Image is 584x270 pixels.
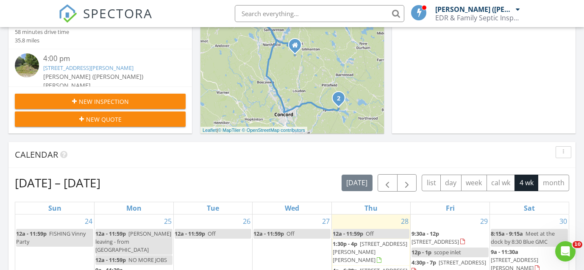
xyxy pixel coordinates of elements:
button: Previous [378,174,398,192]
span: Off [366,230,374,237]
div: 649 Shaker Road, Canterbury NH 03224 [295,45,300,50]
button: day [440,175,462,191]
a: 1:30p - 4p [STREET_ADDRESS][PERSON_NAME][PERSON_NAME] [333,240,407,264]
a: Leaflet [203,128,217,133]
button: New Quote [15,111,186,127]
a: Go to August 25, 2025 [162,214,173,228]
span: 10 [573,241,582,248]
a: 9:30a - 12p [STREET_ADDRESS] [412,230,467,245]
a: Monday [125,202,143,214]
span: 12p - 1p [412,248,431,256]
span: 12a - 11:59p [333,230,363,237]
a: © MapTiler [218,128,241,133]
button: month [538,175,569,191]
span: 4:30p - 7p [412,259,436,266]
a: © OpenStreetMap contributors [242,128,305,133]
span: [PERSON_NAME] ([PERSON_NAME]) [PERSON_NAME] [43,72,143,89]
a: Wednesday [283,202,301,214]
div: EDR & Family Septic Inspections LLC [435,14,520,22]
span: 12a - 11:59p [95,256,126,264]
img: The Best Home Inspection Software - Spectora [58,4,77,23]
span: 9a - 11:30a [491,248,518,256]
a: Go to August 30, 2025 [558,214,569,228]
span: 9:30a - 12p [412,230,439,237]
a: Go to August 29, 2025 [478,214,489,228]
h2: [DATE] – [DATE] [15,174,100,191]
span: FISHING Vinny Party [16,230,86,245]
span: [PERSON_NAME] leaving - from [GEOGRAPHIC_DATA] [95,230,171,253]
input: Search everything... [235,5,404,22]
a: 9:30a - 12p [STREET_ADDRESS] [412,229,489,247]
span: New Inspection [79,97,129,106]
a: Sunday [47,202,63,214]
button: New Inspection [15,94,186,109]
iframe: Intercom live chat [555,241,576,262]
span: 1:30p - 4p [333,240,357,248]
a: SPECTORA [58,11,153,29]
div: 58 minutes drive time [15,28,69,36]
div: | [200,127,307,134]
a: [STREET_ADDRESS][PERSON_NAME] [43,64,133,72]
img: streetview [15,53,39,78]
span: [STREET_ADDRESS] [412,238,459,245]
div: 4:00 pm [43,53,171,64]
span: scope inlet [434,248,461,256]
span: SPECTORA [83,4,153,22]
span: 12a - 11:59p [175,230,205,237]
a: Go to August 26, 2025 [241,214,252,228]
a: Go to August 27, 2025 [320,214,331,228]
button: 4 wk [514,175,538,191]
span: Off [208,230,216,237]
div: [PERSON_NAME] ([PERSON_NAME]) [PERSON_NAME] [435,5,514,14]
a: 1:30p - 4p [STREET_ADDRESS][PERSON_NAME][PERSON_NAME] [333,239,410,266]
div: 35.8 miles [15,36,69,45]
span: [STREET_ADDRESS] [439,259,486,266]
span: New Quote [86,115,122,124]
a: Tuesday [205,202,221,214]
a: Go to August 24, 2025 [83,214,94,228]
i: 2 [337,96,340,102]
span: NO MORE JOBS [128,256,167,264]
span: 8:15a - 9:15a [491,230,523,237]
a: Thursday [363,202,379,214]
div: 19 Hoit Rd, Epsom, NH 03234 [339,98,344,103]
button: [DATE] [342,175,373,191]
span: Off [286,230,295,237]
span: 12a - 11:59p [95,230,126,237]
button: week [461,175,487,191]
span: 12a - 11:59p [16,230,47,237]
a: 4:00 pm [STREET_ADDRESS][PERSON_NAME] [PERSON_NAME] ([PERSON_NAME]) [PERSON_NAME] 1 hours and 20 ... [15,53,186,117]
button: Next [397,174,417,192]
a: Go to August 28, 2025 [399,214,410,228]
a: Friday [444,202,456,214]
a: Saturday [522,202,537,214]
span: Meet at the dock by 8:30 Blue GMC [491,230,555,245]
span: Calendar [15,149,58,160]
button: cal wk [487,175,515,191]
span: 12a - 11:59p [253,230,284,237]
span: [STREET_ADDRESS][PERSON_NAME][PERSON_NAME] [333,240,407,264]
button: list [422,175,441,191]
